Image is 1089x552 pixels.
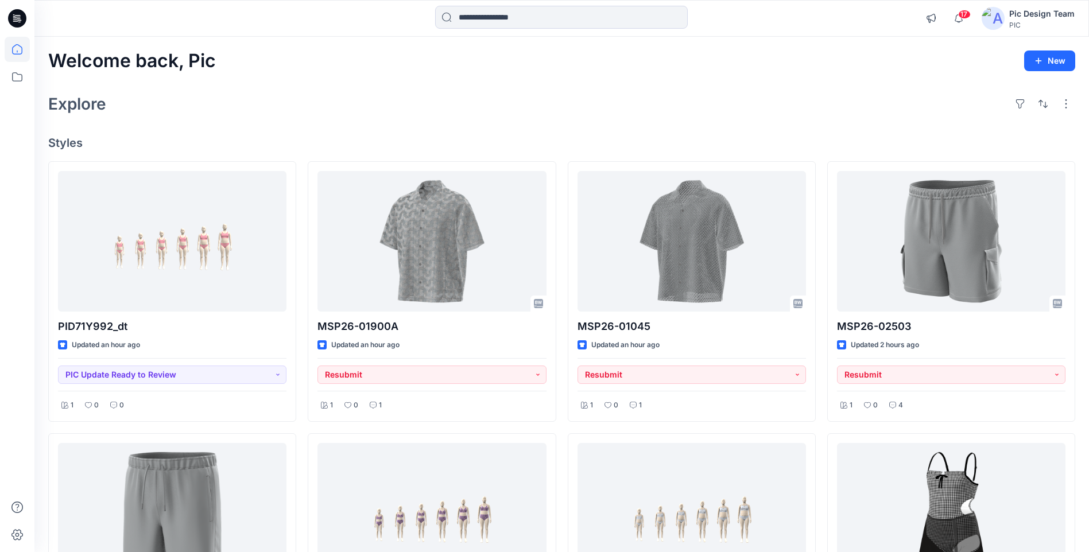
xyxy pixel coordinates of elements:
p: 1 [639,399,642,411]
p: Updated an hour ago [591,339,660,351]
h2: Welcome back, Pic [48,50,216,72]
a: MSP26-01045 [578,171,806,312]
p: 1 [850,399,852,411]
p: MSP26-01045 [578,318,806,335]
p: 4 [898,399,903,411]
p: 0 [94,399,99,411]
p: MSP26-02503 [837,318,1065,335]
p: Updated 2 hours ago [851,339,919,351]
button: New [1024,50,1075,71]
img: avatar [982,7,1005,30]
p: 1 [71,399,73,411]
p: 0 [614,399,618,411]
p: 1 [330,399,333,411]
p: 0 [873,399,878,411]
p: 1 [590,399,593,411]
p: Updated an hour ago [331,339,400,351]
span: 17 [958,10,971,19]
p: 0 [119,399,124,411]
p: 0 [354,399,358,411]
h4: Styles [48,136,1075,150]
p: 1 [379,399,382,411]
a: MSP26-01900A [317,171,546,312]
h2: Explore [48,95,106,113]
p: MSP26-01900A [317,318,546,335]
a: PID71Y992_dt [58,171,286,312]
div: PIC [1009,21,1075,29]
p: PID71Y992_dt [58,318,286,335]
div: Pic Design Team [1009,7,1075,21]
a: MSP26-02503 [837,171,1065,312]
p: Updated an hour ago [72,339,140,351]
